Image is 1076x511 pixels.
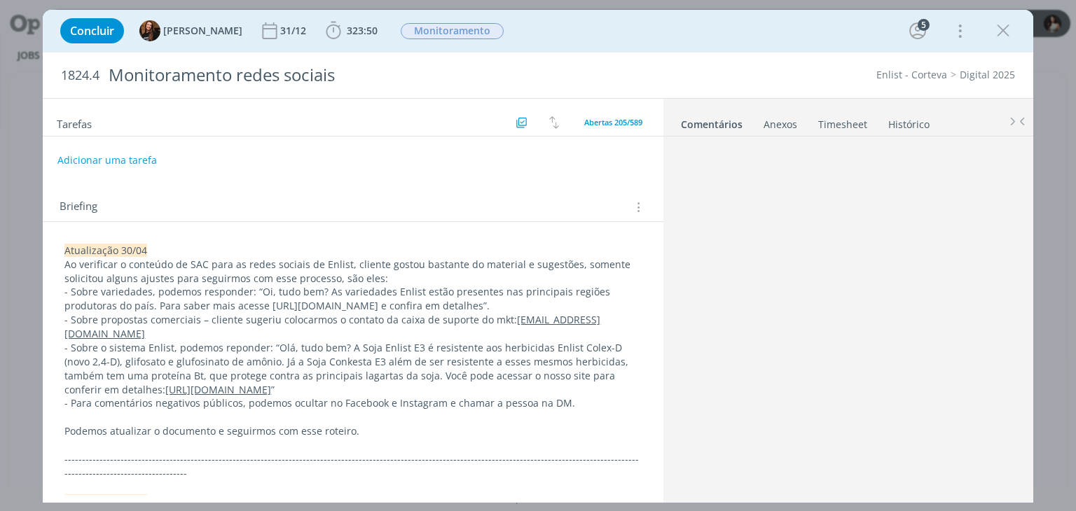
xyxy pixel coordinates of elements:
[322,20,381,42] button: 323:50
[60,18,124,43] button: Concluir
[876,68,947,81] a: Enlist - Corteva
[102,58,612,92] div: Monitoramento redes sociais
[64,285,613,312] span: - Sobre variedades, podemos responder: “Oi, tudo bem? As variedades Enlist estão presentes nas pr...
[64,424,641,438] p: Podemos atualizar o documento e seguirmos com esse roteiro.
[60,198,97,216] span: Briefing
[61,68,99,83] span: 1824.4
[64,313,600,340] a: [EMAIL_ADDRESS][DOMAIN_NAME]
[64,396,575,409] span: - Para comentários negativos públicos, podemos ocultar no Facebook e Instagram e chamar a pessoa ...
[906,20,929,42] button: 5
[764,118,797,132] div: Anexos
[64,258,633,285] span: Ao verificar o conteúdo de SAC para as redes sociais de Enlist, cliente gostou bastante do materi...
[818,111,868,132] a: Timesheet
[280,26,309,36] div: 31/12
[347,24,378,37] span: 323:50
[960,68,1015,81] a: Digital 2025
[64,494,147,507] span: Atualização 20/03
[400,22,504,40] button: Monitoramento
[165,383,271,396] a: [URL][DOMAIN_NAME]
[139,20,160,41] img: T
[271,383,275,396] span: ”
[64,341,631,396] span: - Sobre o sistema Enlist, podemos reponder: “Olá, tudo bem? A Soja Enlist E3 é resistente aos her...
[64,313,517,326] span: - Sobre propostas comerciais – cliente sugeriu colocarmos o contato da caixa de suporte do mkt:
[918,19,930,31] div: 5
[680,111,743,132] a: Comentários
[401,23,504,39] span: Monitoramento
[888,111,930,132] a: Histórico
[584,117,642,127] span: Abertas 205/589
[43,10,1033,503] div: dialog
[57,148,158,173] button: Adicionar uma tarefa
[64,452,641,480] p: -------------------------------------------------------------------------------------------------...
[139,20,242,41] button: T[PERSON_NAME]
[57,114,92,131] span: Tarefas
[163,26,242,36] span: [PERSON_NAME]
[549,116,559,129] img: arrow-down-up.svg
[64,244,147,257] span: Atualização 30/04
[70,25,114,36] span: Concluir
